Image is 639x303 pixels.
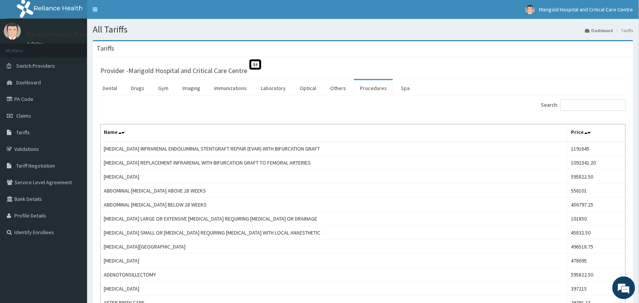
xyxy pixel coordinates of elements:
a: Procedures [354,80,393,96]
td: [MEDICAL_DATA] [101,282,568,296]
td: 1191645 [568,141,626,156]
a: Spa [395,80,416,96]
h1: All Tariffs [93,25,633,34]
td: 556101 [568,184,626,198]
td: 496518.75 [568,240,626,254]
td: 397215 [568,282,626,296]
td: 595822.50 [568,268,626,282]
a: Online [26,41,45,47]
td: 45832.50 [568,226,626,240]
a: Optical [294,80,322,96]
img: User Image [4,23,21,40]
div: Minimize live chat window [124,4,142,22]
span: Tariff Negotiation [16,162,55,169]
a: Laboratory [255,80,292,96]
td: 478695 [568,254,626,268]
td: ABDOMINAL [MEDICAL_DATA] BELOW 28 WEEKS [101,198,568,212]
td: 1092341.20 [568,156,626,170]
th: Name [101,124,568,142]
h3: Tariffs [97,45,114,52]
span: Claims [16,112,31,119]
span: We're online! [44,95,104,172]
td: 595822.50 [568,170,626,184]
span: Tariffs [16,129,30,136]
span: Dashboard [16,79,41,86]
td: ADENOTONSILLECTOMY [101,268,568,282]
td: [MEDICAL_DATA] INFRARENAL ENDOLUMINAL STENTGRAFT REPAIR (EVAR) WITH BIFURCATION GRAFT [101,141,568,156]
th: Price [568,124,626,142]
span: St [249,59,261,70]
td: [MEDICAL_DATA] REPLACEMENT INFRARENAL WITH BIFURCATION GRAFT TO FEMORAL ARTERIES [101,156,568,170]
a: Imaging [176,80,206,96]
a: Others [324,80,352,96]
td: [MEDICAL_DATA][GEOGRAPHIC_DATA] [101,240,568,254]
td: [MEDICAL_DATA] LARGE OR EXTENSIVE [MEDICAL_DATA] REQUIRING [MEDICAL_DATA] OR DRAINAGE [101,212,568,226]
td: [MEDICAL_DATA] [101,254,568,268]
a: Dashboard [585,27,613,34]
div: Chat with us now [39,42,127,52]
img: User Image [525,5,535,14]
a: Dental [97,80,123,96]
a: Drugs [125,80,150,96]
td: [MEDICAL_DATA] [101,170,568,184]
p: Marigold Hospital and Critical Care Centre [26,31,150,37]
h3: Provider - Marigold Hospital and Critical Care Centre [100,67,247,74]
span: Marigold Hospital and Critical Care Centre [539,6,633,13]
span: Switch Providers [16,62,55,69]
input: Search: [561,99,626,111]
li: Tariffs [614,27,633,34]
textarea: Type your message and hit 'Enter' [4,207,144,233]
td: ABDOMINAL [MEDICAL_DATA] ABOVE 28 WEEKS [101,184,568,198]
td: 456797.25 [568,198,626,212]
td: 101850 [568,212,626,226]
a: Immunizations [208,80,253,96]
img: d_794563401_company_1708531726252_794563401 [14,38,31,57]
label: Search: [541,99,626,111]
td: [MEDICAL_DATA] SMALL OR [MEDICAL_DATA] REQUIRING [MEDICAL_DATA] WITH LOCAL ANAESTHETIC [101,226,568,240]
a: Gym [152,80,175,96]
